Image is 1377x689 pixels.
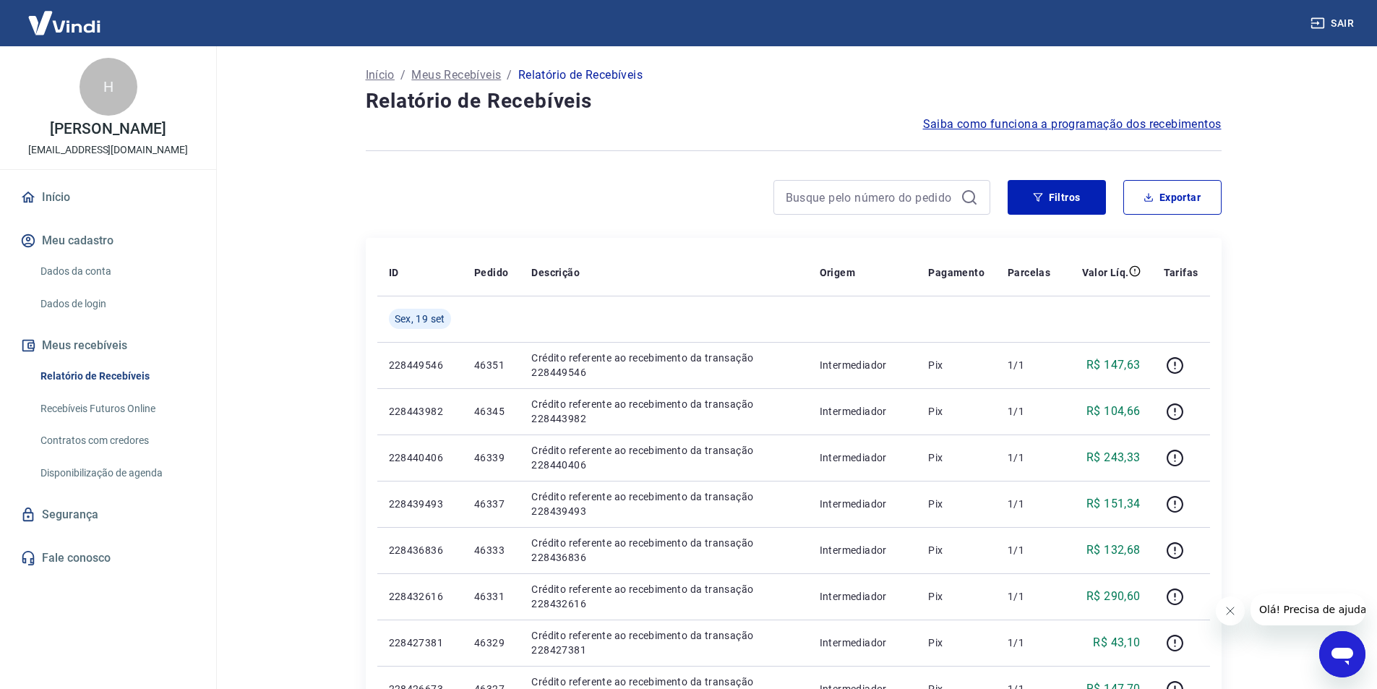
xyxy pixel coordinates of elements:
[1086,449,1141,466] p: R$ 243,33
[1008,404,1050,419] p: 1/1
[1086,588,1141,605] p: R$ 290,60
[820,450,906,465] p: Intermediador
[1308,10,1360,37] button: Sair
[531,628,796,657] p: Crédito referente ao recebimento da transação 228427381
[1251,594,1365,625] iframe: Mensagem da empresa
[1086,356,1141,374] p: R$ 147,63
[1008,589,1050,604] p: 1/1
[820,635,906,650] p: Intermediador
[1008,358,1050,372] p: 1/1
[1086,495,1141,513] p: R$ 151,34
[389,450,451,465] p: 228440406
[928,404,985,419] p: Pix
[820,497,906,511] p: Intermediador
[389,358,451,372] p: 228449546
[1164,265,1198,280] p: Tarifas
[1086,403,1141,420] p: R$ 104,66
[1082,265,1129,280] p: Valor Líq.
[17,1,111,45] img: Vindi
[474,497,508,511] p: 46337
[786,187,955,208] input: Busque pelo número do pedido
[474,543,508,557] p: 46333
[389,635,451,650] p: 228427381
[35,394,199,424] a: Recebíveis Futuros Online
[35,289,199,319] a: Dados de login
[389,404,451,419] p: 228443982
[923,116,1222,133] a: Saiba como funciona a programação dos recebimentos
[1008,265,1050,280] p: Parcelas
[474,404,508,419] p: 46345
[531,582,796,611] p: Crédito referente ao recebimento da transação 228432616
[1123,180,1222,215] button: Exportar
[820,265,855,280] p: Origem
[928,450,985,465] p: Pix
[9,10,121,22] span: Olá! Precisa de ajuda?
[17,542,199,574] a: Fale conosco
[531,351,796,380] p: Crédito referente ao recebimento da transação 228449546
[17,225,199,257] button: Meu cadastro
[531,536,796,565] p: Crédito referente ao recebimento da transação 228436836
[928,543,985,557] p: Pix
[474,265,508,280] p: Pedido
[35,458,199,488] a: Disponibilização de agenda
[1008,497,1050,511] p: 1/1
[366,67,395,84] a: Início
[80,58,137,116] div: H
[17,181,199,213] a: Início
[389,265,399,280] p: ID
[17,330,199,361] button: Meus recebíveis
[389,589,451,604] p: 228432616
[1008,635,1050,650] p: 1/1
[35,257,199,286] a: Dados da conta
[1008,543,1050,557] p: 1/1
[411,67,501,84] a: Meus Recebíveis
[389,497,451,511] p: 228439493
[928,358,985,372] p: Pix
[1008,450,1050,465] p: 1/1
[366,87,1222,116] h4: Relatório de Recebíveis
[474,358,508,372] p: 46351
[474,450,508,465] p: 46339
[17,499,199,531] a: Segurança
[820,404,906,419] p: Intermediador
[820,589,906,604] p: Intermediador
[35,361,199,391] a: Relatório de Recebíveis
[820,358,906,372] p: Intermediador
[400,67,406,84] p: /
[35,426,199,455] a: Contratos com credores
[1319,631,1365,677] iframe: Botão para abrir a janela de mensagens
[28,142,188,158] p: [EMAIL_ADDRESS][DOMAIN_NAME]
[531,397,796,426] p: Crédito referente ao recebimento da transação 228443982
[928,589,985,604] p: Pix
[389,543,451,557] p: 228436836
[820,543,906,557] p: Intermediador
[1086,542,1141,559] p: R$ 132,68
[507,67,512,84] p: /
[928,635,985,650] p: Pix
[518,67,643,84] p: Relatório de Recebíveis
[395,312,445,326] span: Sex, 19 set
[531,265,580,280] p: Descrição
[474,589,508,604] p: 46331
[531,489,796,518] p: Crédito referente ao recebimento da transação 228439493
[1216,596,1245,625] iframe: Fechar mensagem
[474,635,508,650] p: 46329
[531,443,796,472] p: Crédito referente ao recebimento da transação 228440406
[1093,634,1140,651] p: R$ 43,10
[1008,180,1106,215] button: Filtros
[928,265,985,280] p: Pagamento
[928,497,985,511] p: Pix
[50,121,166,137] p: [PERSON_NAME]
